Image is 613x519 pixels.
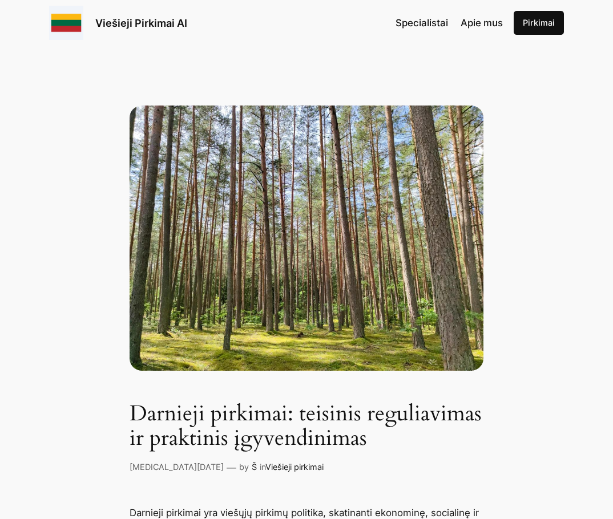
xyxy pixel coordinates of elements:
[396,17,448,29] span: Specialistai
[396,15,502,30] nav: Navigation
[130,462,224,472] a: [MEDICAL_DATA][DATE]
[260,462,265,472] span: in
[227,460,236,475] p: —
[95,17,187,29] a: Viešieji Pirkimai AI
[130,106,483,371] : trees in the forest
[252,462,257,472] a: Š
[514,11,564,35] a: Pirkimai
[396,15,448,30] a: Specialistai
[130,402,483,451] h1: Darnieji pirkimai: teisinis reguliavimas ir praktinis įgyvendinimas
[461,15,503,30] a: Apie mus
[461,17,503,29] span: Apie mus
[239,461,249,473] p: by
[265,462,324,472] a: Viešieji pirkimai
[49,6,83,40] img: Viešieji pirkimai logo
